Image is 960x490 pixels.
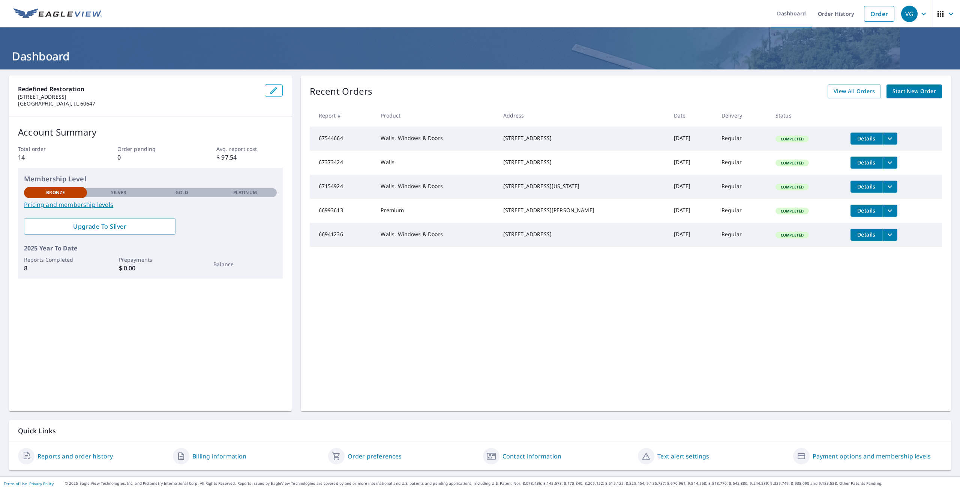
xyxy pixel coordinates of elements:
button: detailsBtn-67154924 [850,181,882,193]
a: Privacy Policy [29,481,54,486]
p: Avg. report cost [216,145,282,153]
p: 0 [117,153,183,162]
a: Terms of Use [4,481,27,486]
p: Silver [111,189,127,196]
span: View All Orders [834,87,875,96]
td: Premium [375,199,497,223]
td: [DATE] [668,175,715,199]
p: Membership Level [24,174,277,184]
span: Completed [776,184,808,190]
a: Order [864,6,894,22]
div: [STREET_ADDRESS] [503,134,662,142]
span: Details [855,207,877,214]
button: filesDropdownBtn-66993613 [882,205,897,217]
td: Walls, Windows & Doors [375,175,497,199]
p: $ 97.54 [216,153,282,162]
p: Prepayments [119,256,182,264]
div: [STREET_ADDRESS] [503,158,662,166]
span: Completed [776,208,808,214]
p: [GEOGRAPHIC_DATA], IL 60647 [18,100,259,107]
p: Recent Orders [310,84,373,98]
button: filesDropdownBtn-67154924 [882,181,897,193]
p: Redefined Restoration [18,84,259,93]
span: Details [855,159,877,166]
td: 66941236 [310,223,375,247]
td: Walls, Windows & Doors [375,127,497,151]
span: Completed [776,160,808,166]
button: filesDropdownBtn-66941236 [882,229,897,241]
th: Delivery [715,104,769,127]
p: 2025 Year To Date [24,244,277,253]
a: Contact information [502,452,561,461]
a: Start New Order [886,84,942,98]
a: Payment options and membership levels [813,452,931,461]
img: EV Logo [13,8,102,20]
span: Start New Order [892,87,936,96]
span: Completed [776,232,808,238]
p: Quick Links [18,426,942,436]
th: Status [769,104,845,127]
button: detailsBtn-67544664 [850,133,882,145]
div: [STREET_ADDRESS][US_STATE] [503,182,662,190]
p: Account Summary [18,125,283,139]
p: 8 [24,264,87,273]
button: filesDropdownBtn-67544664 [882,133,897,145]
td: Regular [715,127,769,151]
span: Details [855,183,877,190]
td: Regular [715,199,769,223]
td: 67373424 [310,151,375,175]
span: Details [855,135,877,142]
td: 67154924 [310,175,375,199]
th: Report # [310,104,375,127]
td: [DATE] [668,127,715,151]
td: [DATE] [668,199,715,223]
p: Reports Completed [24,256,87,264]
p: Bronze [46,189,65,196]
span: Completed [776,136,808,142]
td: Walls, Windows & Doors [375,223,497,247]
p: [STREET_ADDRESS] [18,93,259,100]
th: Product [375,104,497,127]
td: Regular [715,223,769,247]
td: Walls [375,151,497,175]
a: Upgrade To Silver [24,218,175,235]
span: Upgrade To Silver [30,222,169,231]
td: 67544664 [310,127,375,151]
p: Gold [175,189,188,196]
button: detailsBtn-66993613 [850,205,882,217]
td: [DATE] [668,151,715,175]
th: Address [497,104,668,127]
td: 66993613 [310,199,375,223]
a: Text alert settings [657,452,709,461]
p: Platinum [233,189,257,196]
p: | [4,481,54,486]
p: Order pending [117,145,183,153]
div: [STREET_ADDRESS] [503,231,662,238]
span: Details [855,231,877,238]
p: Total order [18,145,84,153]
td: Regular [715,151,769,175]
td: [DATE] [668,223,715,247]
button: detailsBtn-66941236 [850,229,882,241]
p: © 2025 Eagle View Technologies, Inc. and Pictometry International Corp. All Rights Reserved. Repo... [65,481,956,486]
button: detailsBtn-67373424 [850,157,882,169]
td: Regular [715,175,769,199]
a: Order preferences [348,452,402,461]
a: View All Orders [828,84,881,98]
button: filesDropdownBtn-67373424 [882,157,897,169]
div: [STREET_ADDRESS][PERSON_NAME] [503,207,662,214]
th: Date [668,104,715,127]
p: $ 0.00 [119,264,182,273]
p: Balance [213,260,276,268]
a: Billing information [192,452,246,461]
h1: Dashboard [9,48,951,64]
a: Pricing and membership levels [24,200,277,209]
p: 14 [18,153,84,162]
div: VG [901,6,918,22]
a: Reports and order history [37,452,113,461]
